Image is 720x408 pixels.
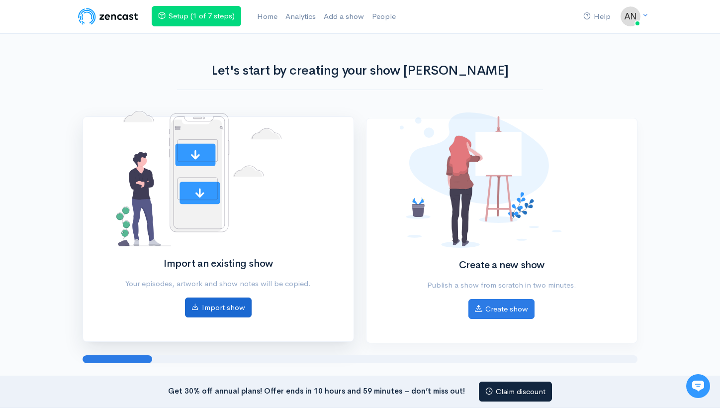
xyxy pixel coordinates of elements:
[621,6,640,26] img: ...
[253,6,281,27] a: Home
[168,386,465,395] strong: Get 30% off annual plans! Offer ends in 10 hours and 59 minutes – don’t miss out!
[320,6,368,27] a: Add a show
[468,299,535,319] a: Create show
[15,48,184,64] h1: Hi 👋
[13,171,185,183] p: Find an answer quickly
[579,6,615,27] a: Help
[281,6,320,27] a: Analytics
[64,138,119,146] span: New conversation
[77,6,140,26] img: ZenCast Logo
[185,298,252,318] a: Import show
[177,64,543,78] h1: Let's start by creating your show [PERSON_NAME]
[400,260,603,271] h2: Create a new show
[116,111,281,246] img: No shows added
[686,374,710,398] iframe: gist-messenger-bubble-iframe
[368,6,400,27] a: People
[116,278,320,290] p: Your episodes, artwork and show notes will be copied.
[152,6,241,26] a: Setup (1 of 7 steps)
[116,258,320,269] h2: Import an existing show
[400,112,562,248] img: No shows added
[29,187,178,207] input: Search articles
[400,280,603,291] p: Publish a show from scratch in two minutes.
[15,66,184,114] h2: Just let us know if you need anything and we'll be happy to help! 🙂
[479,382,552,402] a: Claim discount
[15,132,183,152] button: New conversation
